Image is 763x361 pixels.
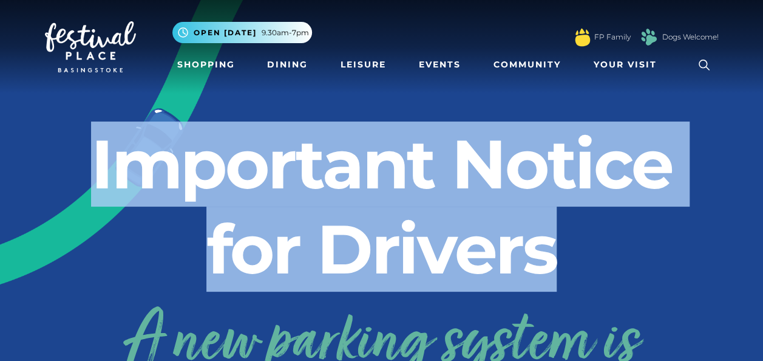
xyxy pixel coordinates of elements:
span: 9.30am-7pm [262,27,309,38]
span: Your Visit [594,58,657,71]
a: FP Family [594,32,631,43]
a: Leisure [336,53,391,76]
a: Your Visit [589,53,668,76]
img: Festival Place Logo [45,21,136,72]
button: Open [DATE] 9.30am-7pm [172,22,312,43]
span: Open [DATE] [194,27,257,38]
a: Community [489,53,566,76]
h2: Important Notice for Drivers [45,122,719,292]
a: Dining [262,53,313,76]
a: Events [414,53,466,76]
a: Dogs Welcome! [662,32,719,43]
a: Shopping [172,53,240,76]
